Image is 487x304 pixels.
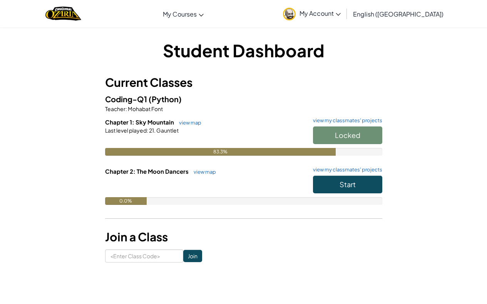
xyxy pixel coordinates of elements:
span: My Account [300,9,341,17]
span: English ([GEOGRAPHIC_DATA]) [353,10,443,18]
img: avatar [283,8,296,20]
span: Last level played [105,127,147,134]
button: Start [313,176,382,193]
input: <Enter Class Code> [105,249,183,262]
span: Start [340,180,356,189]
a: view my classmates' projects [309,118,382,123]
span: Coding-Q1 [105,94,149,104]
h1: Student Dashboard [105,38,382,62]
a: English ([GEOGRAPHIC_DATA]) [349,3,447,24]
a: view map [190,169,216,175]
h3: Current Classes [105,74,382,91]
div: 83.3% [105,148,336,156]
span: Chapter 2: The Moon Dancers [105,168,190,175]
span: Mohabat Font [127,105,163,112]
span: Gauntlet [156,127,179,134]
div: 0.0% [105,197,147,205]
a: view my classmates' projects [309,167,382,172]
span: : [147,127,148,134]
span: : [126,105,127,112]
a: My Account [279,2,345,26]
img: Home [45,6,81,22]
a: view map [175,120,201,126]
span: 21. [148,127,156,134]
span: Teacher [105,105,126,112]
span: (Python) [149,94,182,104]
a: My Courses [159,3,208,24]
a: Ozaria by CodeCombat logo [45,6,81,22]
span: Chapter 1: Sky Mountain [105,118,175,126]
input: Join [183,250,202,262]
h3: Join a Class [105,228,382,246]
span: My Courses [163,10,197,18]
